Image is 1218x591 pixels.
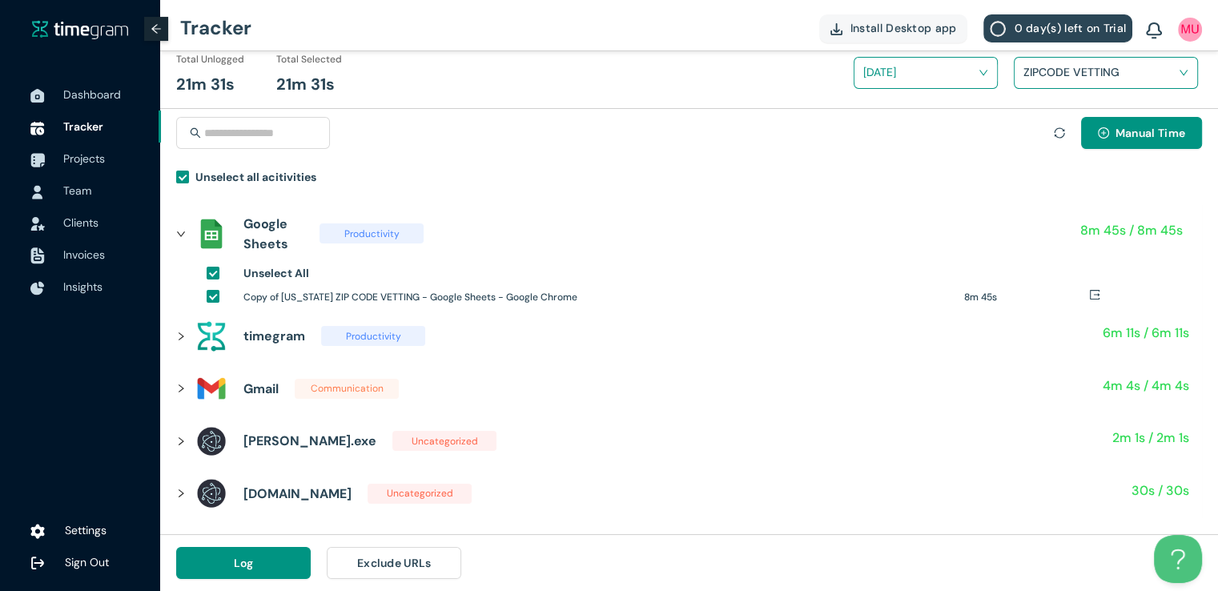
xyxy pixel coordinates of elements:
[32,19,128,38] img: timegram
[195,218,227,250] img: assets%2Ficons%2Fsheets_official.png
[1054,127,1065,139] span: sync
[30,523,45,539] img: settings.78e04af822cf15d41b38c81147b09f22.svg
[819,14,968,42] button: Install Desktop app
[176,384,186,393] span: right
[32,19,128,39] a: timegram
[176,72,235,97] h1: 21m 31s
[964,290,1089,305] h1: 8m 45s
[195,372,227,404] img: assets%2Ficons%2Ficons8-gmail-240.png
[30,121,45,135] img: TimeTrackerIcon
[176,436,186,446] span: right
[30,217,45,231] img: InvoiceIcon
[63,215,98,230] span: Clients
[276,52,342,67] h1: Total Selected
[1146,22,1162,40] img: BellIcon
[190,127,201,139] span: search
[243,214,303,254] h1: Google Sheets
[63,119,103,134] span: Tracker
[30,556,45,570] img: logOut.ca60ddd252d7bab9102ea2608abe0238.svg
[357,554,432,572] span: Exclude URLs
[195,320,227,352] img: assets%2Ficons%2Ftg.png
[63,279,103,294] span: Insights
[243,264,309,282] h1: Unselect All
[1103,376,1189,396] h1: 4m 4s / 4m 4s
[243,326,305,346] h1: timegram
[30,153,45,167] img: ProjectIcon
[392,431,496,451] span: Uncategorized
[368,484,472,504] span: Uncategorized
[180,4,251,52] h1: Tracker
[321,326,425,346] span: Productivity
[63,151,105,166] span: Projects
[276,72,335,97] h1: 21m 31s
[1080,220,1183,240] h1: 8m 45s / 8m 45s
[65,523,107,537] span: Settings
[327,547,461,579] button: Exclude URLs
[1081,117,1202,149] button: plus-circleManual Time
[1112,428,1189,448] h1: 2m 1s / 2m 1s
[243,290,952,305] h1: Copy of [US_STATE] ZIP CODE VETTING - Google Sheets - Google Chrome
[320,223,424,243] span: Productivity
[30,185,45,199] img: UserIcon
[243,431,376,451] h1: [PERSON_NAME].exe
[151,23,162,34] span: arrow-left
[176,52,244,67] h1: Total Unlogged
[1089,289,1100,300] span: export
[195,477,227,509] img: assets%2Ficons%2Felectron-logo.png
[63,87,121,102] span: Dashboard
[1023,60,1212,84] h1: ZIPCODE VETTING
[30,281,45,295] img: InsightsIcon
[63,247,105,262] span: Invoices
[176,332,186,341] span: right
[850,19,957,37] span: Install Desktop app
[243,484,352,504] h1: [DOMAIN_NAME]
[176,547,311,579] button: Log
[1098,127,1109,140] span: plus-circle
[1132,480,1189,501] h1: 30s / 30s
[30,89,45,103] img: DashboardIcon
[176,229,186,239] span: right
[195,168,316,186] h1: Unselect all acitivities
[1154,535,1202,583] iframe: Toggle Customer Support
[1014,19,1126,37] span: 0 day(s) left on Trial
[65,555,109,569] span: Sign Out
[1115,124,1185,142] span: Manual Time
[295,379,399,399] span: Communication
[63,183,91,198] span: Team
[195,425,227,457] img: assets%2Ficons%2Felectron-logo.png
[176,488,186,498] span: right
[234,554,254,572] span: Log
[1103,323,1189,343] h1: 6m 11s / 6m 11s
[830,23,842,35] img: DownloadApp
[243,379,279,399] h1: Gmail
[30,247,45,264] img: InvoiceIcon
[1178,18,1202,42] img: UserIcon
[983,14,1132,42] button: 0 day(s) left on Trial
